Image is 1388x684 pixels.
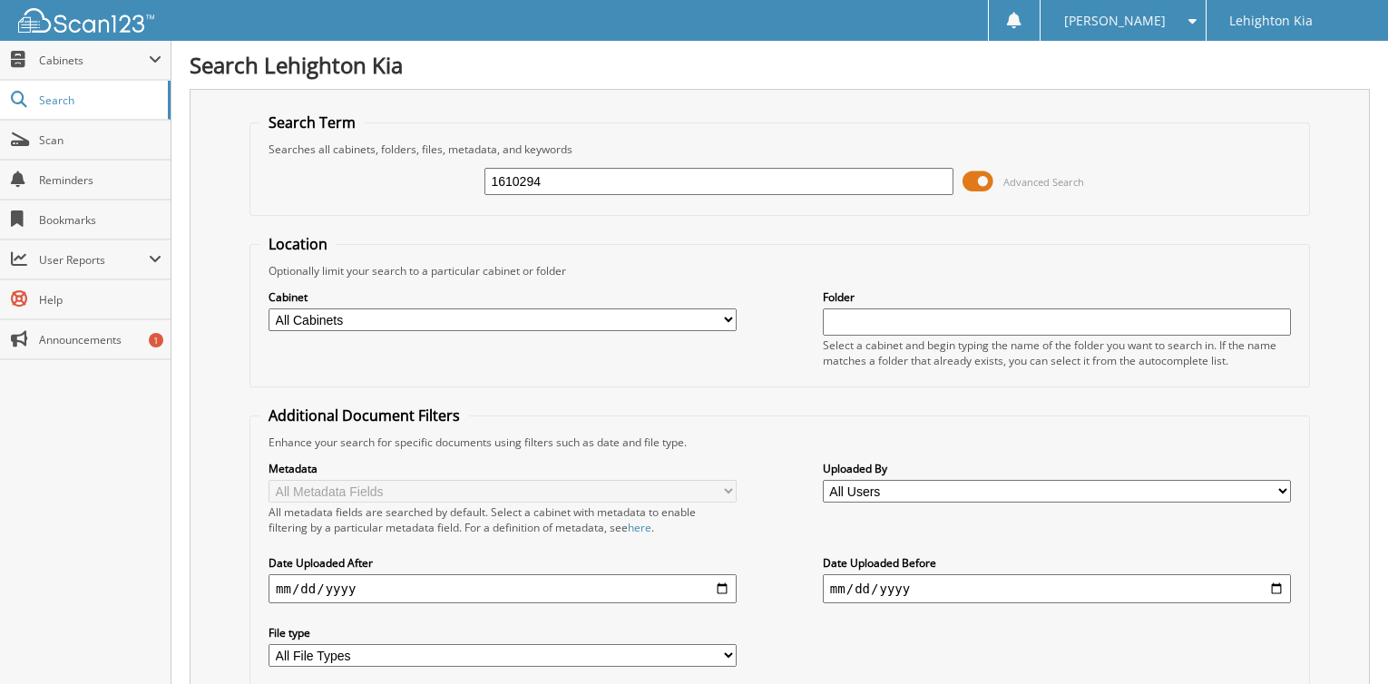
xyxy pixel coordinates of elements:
[269,504,737,535] div: All metadata fields are searched by default. Select a cabinet with metadata to enable filtering b...
[39,93,159,108] span: Search
[39,252,149,268] span: User Reports
[39,212,161,228] span: Bookmarks
[269,574,737,603] input: start
[259,435,1300,450] div: Enhance your search for specific documents using filters such as date and file type.
[259,112,365,132] legend: Search Term
[269,625,737,640] label: File type
[269,461,737,476] label: Metadata
[18,8,154,33] img: scan123-logo-white.svg
[823,555,1291,571] label: Date Uploaded Before
[823,289,1291,305] label: Folder
[823,574,1291,603] input: end
[39,53,149,68] span: Cabinets
[259,263,1300,278] div: Optionally limit your search to a particular cabinet or folder
[269,555,737,571] label: Date Uploaded After
[259,234,337,254] legend: Location
[823,337,1291,368] div: Select a cabinet and begin typing the name of the folder you want to search in. If the name match...
[1229,15,1313,26] span: Lehighton Kia
[1064,15,1166,26] span: [PERSON_NAME]
[149,333,163,347] div: 1
[823,461,1291,476] label: Uploaded By
[190,50,1370,80] h1: Search Lehighton Kia
[39,292,161,308] span: Help
[1003,175,1084,189] span: Advanced Search
[269,289,737,305] label: Cabinet
[259,142,1300,157] div: Searches all cabinets, folders, files, metadata, and keywords
[39,332,161,347] span: Announcements
[39,132,161,148] span: Scan
[259,406,469,425] legend: Additional Document Filters
[628,520,651,535] a: here
[39,172,161,188] span: Reminders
